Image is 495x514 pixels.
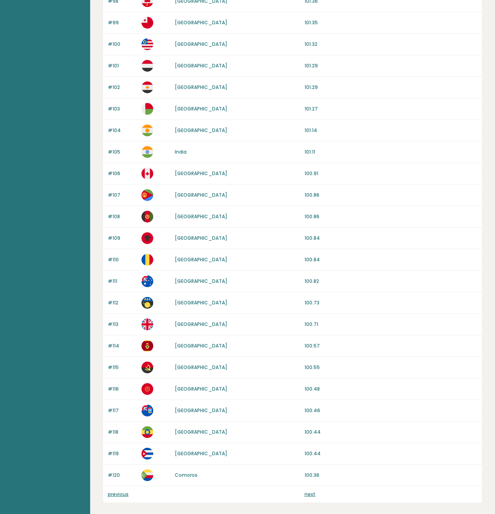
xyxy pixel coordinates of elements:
p: #105 [108,148,137,156]
p: 100.36 [305,472,477,479]
a: [GEOGRAPHIC_DATA] [175,429,227,435]
a: [GEOGRAPHIC_DATA] [175,62,227,69]
a: [GEOGRAPHIC_DATA] [175,450,227,457]
img: km.svg [141,469,153,481]
img: ky.svg [141,405,153,416]
a: [GEOGRAPHIC_DATA] [175,364,227,371]
p: 100.84 [305,256,477,263]
a: [GEOGRAPHIC_DATA] [175,385,227,392]
a: India [175,148,187,155]
img: ye.svg [141,60,153,72]
p: #104 [108,127,137,134]
a: [GEOGRAPHIC_DATA] [175,299,227,306]
a: [GEOGRAPHIC_DATA] [175,321,227,328]
img: me.svg [141,340,153,352]
img: ca.svg [141,168,153,179]
p: 101.14 [305,127,477,134]
a: [GEOGRAPHIC_DATA] [175,278,227,284]
img: mg.svg [141,103,153,115]
img: in.svg [141,146,153,158]
p: #116 [108,385,137,393]
p: 100.86 [305,213,477,220]
img: ro.svg [141,254,153,266]
a: [GEOGRAPHIC_DATA] [175,105,227,112]
p: #118 [108,429,137,436]
p: #102 [108,84,137,91]
img: gb.svg [141,319,153,330]
p: 100.44 [305,450,477,457]
p: 100.84 [305,235,477,242]
p: #101 [108,62,137,69]
p: #99 [108,19,137,26]
p: #103 [108,105,137,112]
p: #120 [108,472,137,479]
img: gp.svg [141,297,153,309]
img: to.svg [141,17,153,29]
p: #119 [108,450,137,457]
a: [GEOGRAPHIC_DATA] [175,192,227,198]
p: #111 [108,278,137,285]
p: #110 [108,256,137,263]
p: 100.71 [305,321,477,328]
p: 101.29 [305,62,477,69]
p: 100.55 [305,364,477,371]
p: 101.35 [305,19,477,26]
p: #109 [108,235,137,242]
p: #115 [108,364,137,371]
p: #108 [108,213,137,220]
p: 101.11 [305,148,477,156]
img: my.svg [141,38,153,50]
a: previous [108,491,129,498]
a: [GEOGRAPHIC_DATA] [175,84,227,90]
p: #113 [108,321,137,328]
p: 100.91 [305,170,477,177]
p: 100.57 [305,342,477,349]
p: 100.73 [305,299,477,306]
p: #100 [108,41,137,48]
img: au.svg [141,275,153,287]
p: #106 [108,170,137,177]
a: [GEOGRAPHIC_DATA] [175,407,227,414]
a: [GEOGRAPHIC_DATA] [175,342,227,349]
p: 101.32 [305,41,477,48]
img: cu.svg [141,448,153,460]
a: [GEOGRAPHIC_DATA] [175,213,227,220]
img: er.svg [141,189,153,201]
p: 101.29 [305,84,477,91]
p: #117 [108,407,137,414]
a: [GEOGRAPHIC_DATA] [175,170,227,177]
p: 100.46 [305,407,477,414]
a: [GEOGRAPHIC_DATA] [175,19,227,26]
img: kg.svg [141,383,153,395]
img: et.svg [141,426,153,438]
p: 100.82 [305,278,477,285]
a: [GEOGRAPHIC_DATA] [175,41,227,47]
a: [GEOGRAPHIC_DATA] [175,256,227,263]
p: 100.44 [305,429,477,436]
img: ne.svg [141,125,153,136]
p: 100.48 [305,385,477,393]
p: #112 [108,299,137,306]
p: 100.86 [305,192,477,199]
a: next [305,491,315,498]
p: #114 [108,342,137,349]
a: Comoros [175,472,198,478]
img: ao.svg [141,362,153,373]
p: 101.27 [305,105,477,112]
img: eg.svg [141,81,153,93]
img: al.svg [141,232,153,244]
a: [GEOGRAPHIC_DATA] [175,127,227,134]
p: #107 [108,192,137,199]
a: [GEOGRAPHIC_DATA] [175,235,227,241]
img: af.svg [141,211,153,223]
